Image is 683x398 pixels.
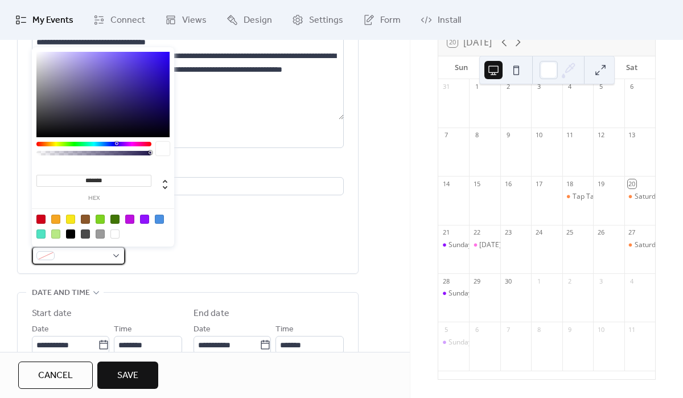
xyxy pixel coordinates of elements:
[534,277,543,285] div: 1
[628,325,636,334] div: 11
[218,5,281,35] a: Design
[438,240,469,250] div: Sundays in September – Sports Club Sundays
[573,192,654,202] div: Tap Take Over - Mobtown
[566,277,574,285] div: 2
[566,83,574,91] div: 4
[442,228,450,237] div: 21
[442,179,450,188] div: 14
[618,56,646,79] div: Sat
[469,240,500,250] div: Monday, Sept 22 – Breed Night: Retrievers | 6 PM–Close
[624,192,655,202] div: Saturdays in September – O’s Game Day Special
[596,131,605,139] div: 12
[81,215,90,224] div: #8B572A
[596,179,605,188] div: 19
[596,325,605,334] div: 10
[534,325,543,334] div: 8
[566,325,574,334] div: 9
[110,14,145,27] span: Connect
[534,131,543,139] div: 10
[472,325,481,334] div: 6
[449,289,591,298] div: Sundays in September – Sports Club Sundays
[566,179,574,188] div: 18
[155,215,164,224] div: #4A90E2
[442,83,450,91] div: 31
[628,277,636,285] div: 4
[355,5,409,35] a: Form
[534,179,543,188] div: 17
[472,277,481,285] div: 29
[628,131,636,139] div: 13
[438,338,469,347] div: Sundays in September – Sports Club Sundays
[442,325,450,334] div: 5
[628,83,636,91] div: 6
[449,240,591,250] div: Sundays in September – Sports Club Sundays
[36,195,151,202] label: hex
[194,307,229,321] div: End date
[476,56,504,79] div: Mon
[97,362,158,389] button: Save
[36,229,46,239] div: #50E3C2
[504,131,512,139] div: 9
[442,277,450,285] div: 28
[479,240,627,250] div: [DATE] – Breed Night: Retrievers | 6 PM–Close
[110,215,120,224] div: #417505
[449,338,591,347] div: Sundays in September – Sports Club Sundays
[96,215,105,224] div: #7ED321
[85,5,154,35] a: Connect
[51,215,60,224] div: #F5A623
[117,369,138,383] span: Save
[438,289,469,298] div: Sundays in September – Sports Club Sundays
[81,229,90,239] div: #4A4A4A
[309,14,343,27] span: Settings
[182,14,207,27] span: Views
[194,323,211,337] span: Date
[472,131,481,139] div: 8
[596,83,605,91] div: 5
[447,56,476,79] div: Sun
[125,215,134,224] div: #BD10E0
[38,369,73,383] span: Cancel
[244,14,272,27] span: Design
[32,162,341,175] div: Location
[110,229,120,239] div: #FFFFFF
[534,83,543,91] div: 3
[472,179,481,188] div: 15
[96,229,105,239] div: #9B9B9B
[32,307,72,321] div: Start date
[51,229,60,239] div: #B8E986
[140,215,149,224] div: #9013FE
[566,228,574,237] div: 25
[36,215,46,224] div: #D0021B
[504,228,512,237] div: 23
[504,179,512,188] div: 16
[628,179,636,188] div: 20
[18,362,93,389] button: Cancel
[596,228,605,237] div: 26
[275,323,294,337] span: Time
[504,277,512,285] div: 30
[438,14,461,27] span: Install
[628,228,636,237] div: 27
[472,83,481,91] div: 1
[412,5,470,35] a: Install
[596,277,605,285] div: 3
[283,5,352,35] a: Settings
[472,228,481,237] div: 22
[566,131,574,139] div: 11
[32,14,73,27] span: My Events
[442,131,450,139] div: 7
[32,323,49,337] span: Date
[114,323,132,337] span: Time
[380,14,401,27] span: Form
[32,286,90,300] span: Date and time
[66,229,75,239] div: #000000
[562,192,593,202] div: Tap Take Over - Mobtown
[7,5,82,35] a: My Events
[157,5,215,35] a: Views
[504,325,512,334] div: 7
[504,83,512,91] div: 2
[534,228,543,237] div: 24
[624,240,655,250] div: Saturdays in September – O’s Game Day Special
[66,215,75,224] div: #F8E71C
